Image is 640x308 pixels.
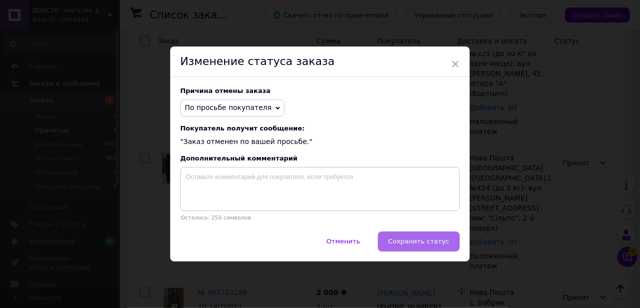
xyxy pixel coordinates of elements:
[180,124,460,132] span: Покупатель получит сообщение:
[378,231,460,251] button: Сохранить статус
[326,237,360,245] span: Отменить
[316,231,371,251] button: Отменить
[185,103,272,111] span: По просьбе покупателя
[451,55,460,72] span: ×
[180,214,460,221] p: Осталось: 250 символов
[180,154,460,162] div: Дополнительный комментарий
[170,46,470,77] div: Изменение статуса заказа
[180,87,460,94] div: Причина отмены заказа
[388,237,449,245] span: Сохранить статус
[180,124,460,147] div: "Заказ отменен по вашей просьбе."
